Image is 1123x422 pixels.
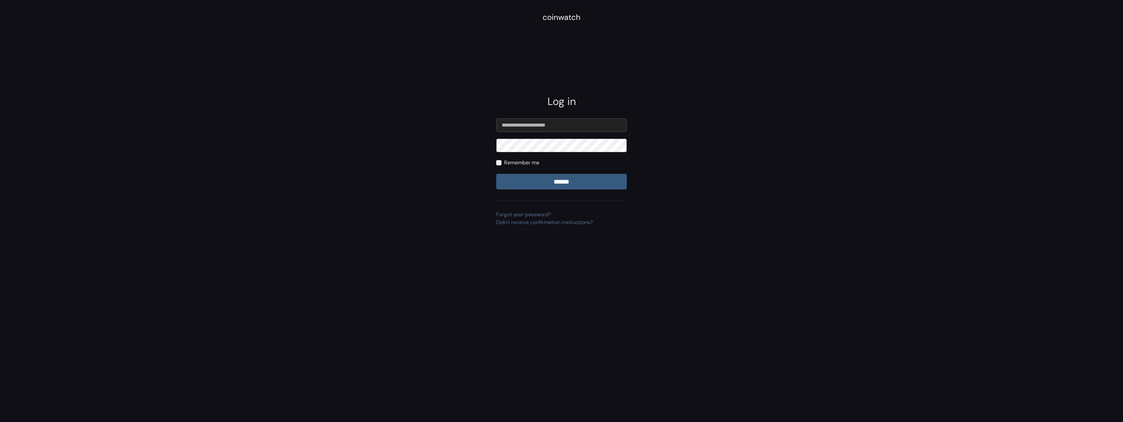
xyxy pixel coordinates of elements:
label: Remember me [504,159,539,167]
div: coinwatch [543,11,580,23]
h2: Log in [496,95,627,108]
a: coinwatch [543,15,580,22]
a: Forgot your password? [496,211,551,218]
a: Didn't receive confirmation instructions? [496,219,593,226]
